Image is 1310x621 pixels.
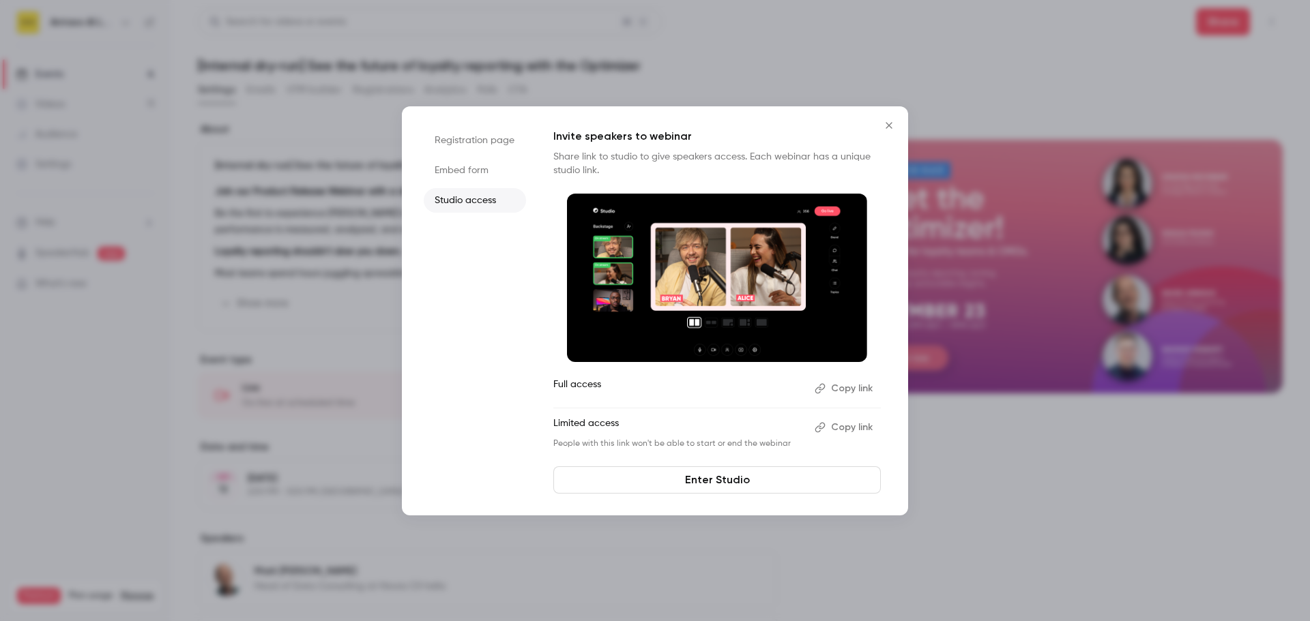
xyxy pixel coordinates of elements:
[567,194,867,363] img: Invite speakers to webinar
[553,378,804,399] p: Full access
[424,128,526,153] li: Registration page
[553,416,804,438] p: Limited access
[424,188,526,213] li: Studio access
[424,158,526,183] li: Embed form
[553,438,804,449] p: People with this link won't be able to start or end the webinar
[809,416,881,438] button: Copy link
[553,128,881,145] p: Invite speakers to webinar
[553,466,881,494] a: Enter Studio
[553,150,881,177] p: Share link to studio to give speakers access. Each webinar has a unique studio link.
[875,112,903,139] button: Close
[809,378,881,399] button: Copy link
